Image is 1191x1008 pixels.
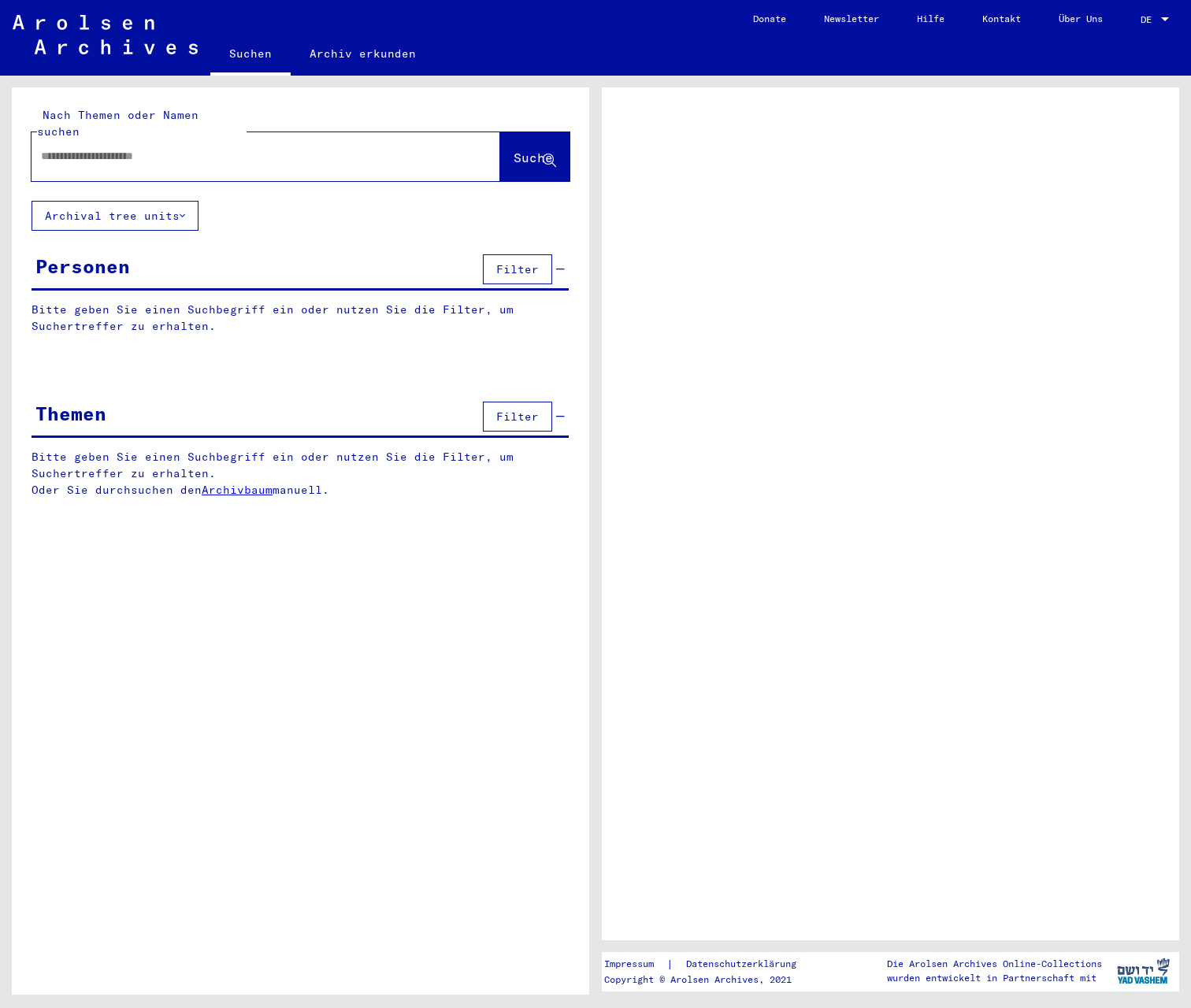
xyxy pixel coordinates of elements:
[37,108,198,139] mat-label: Nach Themen oder Namen suchen
[210,35,291,76] a: Suchen
[35,252,130,280] div: Personen
[13,15,198,54] img: Arolsen_neg.svg
[202,483,273,497] a: Archivbaum
[32,302,569,335] p: Bitte geben Sie einen Suchbegriff ein oder nutzen Sie die Filter, um Suchertreffer zu erhalten.
[500,132,570,181] button: Suche
[604,956,666,973] a: Impressum
[673,956,815,973] a: Datenschutzerklärung
[887,957,1102,971] p: Die Arolsen Archives Online-Collections
[1114,951,1173,991] img: yv_logo.png
[887,971,1102,985] p: wurden entwickelt in Partnerschaft mit
[483,402,552,432] button: Filter
[496,409,539,424] span: Filter
[514,150,553,165] span: Suche
[604,973,815,987] p: Copyright © Arolsen Archives, 2021
[483,254,552,284] button: Filter
[32,201,198,231] button: Archival tree units
[35,399,106,428] div: Themen
[1141,14,1158,25] span: DE
[291,35,435,72] a: Archiv erkunden
[32,449,570,498] p: Bitte geben Sie einen Suchbegriff ein oder nutzen Sie die Filter, um Suchertreffer zu erhalten. O...
[496,262,539,276] span: Filter
[604,956,815,973] div: |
